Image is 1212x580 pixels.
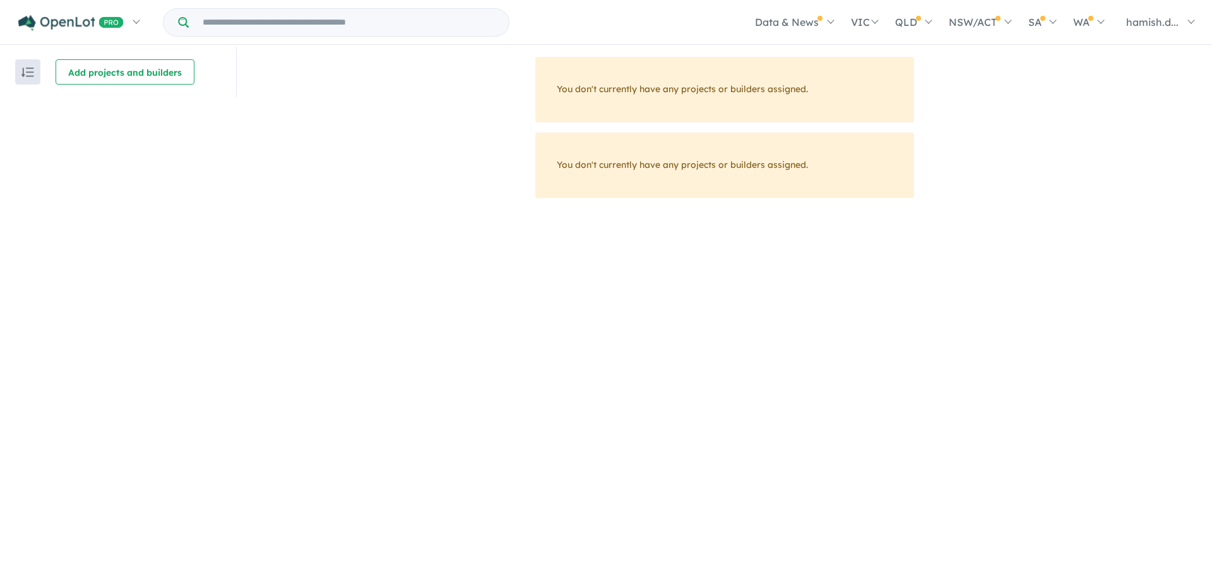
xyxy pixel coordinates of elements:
span: hamish.d... [1126,16,1179,28]
input: Try estate name, suburb, builder or developer [191,9,506,36]
button: Add projects and builders [56,59,194,85]
img: Openlot PRO Logo White [18,15,124,31]
div: You don't currently have any projects or builders assigned. [535,133,914,198]
img: sort.svg [21,68,34,77]
div: You don't currently have any projects or builders assigned. [535,57,914,122]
